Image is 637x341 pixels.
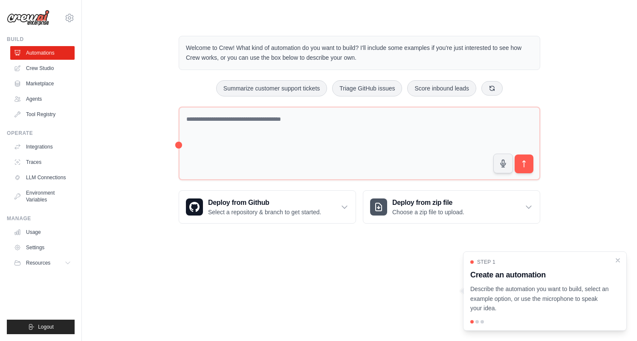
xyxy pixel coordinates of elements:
[392,208,464,216] p: Choose a zip file to upload.
[208,198,321,208] h3: Deploy from Github
[392,198,464,208] h3: Deploy from zip file
[10,186,75,207] a: Environment Variables
[26,259,50,266] span: Resources
[7,10,49,26] img: Logo
[10,108,75,121] a: Tool Registry
[216,80,327,96] button: Summarize customer support tickets
[407,80,476,96] button: Score inbound leads
[10,92,75,106] a: Agents
[208,208,321,216] p: Select a repository & branch to get started.
[10,61,75,75] a: Crew Studio
[186,43,533,63] p: Welcome to Crew! What kind of automation do you want to build? I'll include some examples if you'...
[10,171,75,184] a: LLM Connections
[470,269,609,281] h3: Create an automation
[10,256,75,270] button: Resources
[7,320,75,334] button: Logout
[10,46,75,60] a: Automations
[470,284,609,313] p: Describe the automation you want to build, select an example option, or use the microphone to spe...
[477,259,495,265] span: Step 1
[10,241,75,254] a: Settings
[7,215,75,222] div: Manage
[7,36,75,43] div: Build
[10,140,75,154] a: Integrations
[10,155,75,169] a: Traces
[614,257,621,264] button: Close walkthrough
[7,130,75,137] div: Operate
[10,77,75,90] a: Marketplace
[10,225,75,239] a: Usage
[332,80,402,96] button: Triage GitHub issues
[38,324,54,330] span: Logout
